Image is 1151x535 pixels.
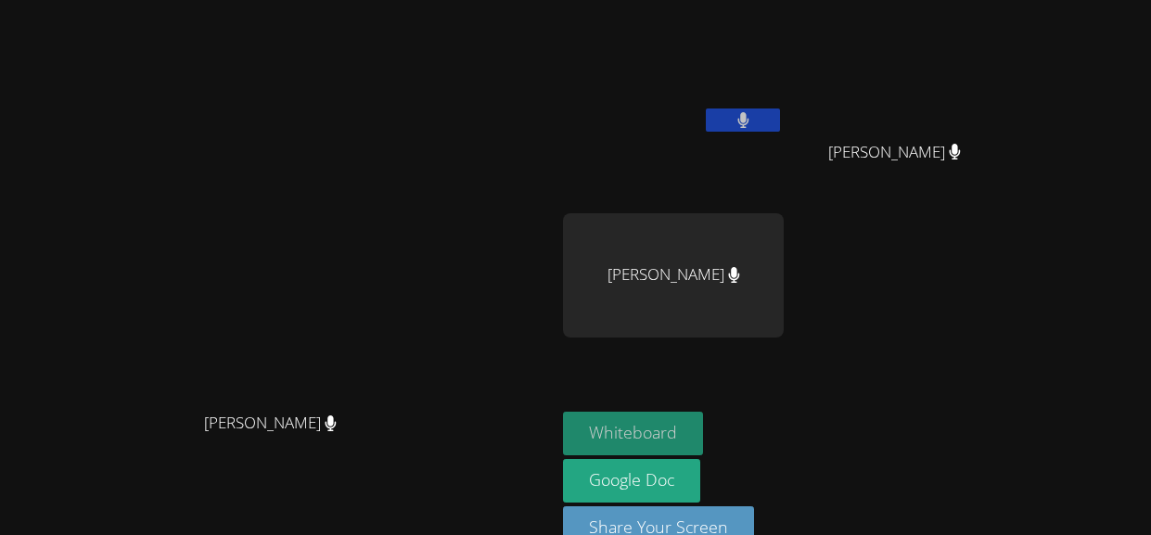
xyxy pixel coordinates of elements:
[563,459,700,503] a: Google Doc
[563,412,703,455] button: Whiteboard
[828,139,961,166] span: [PERSON_NAME]
[563,213,784,338] div: [PERSON_NAME]
[204,410,337,437] span: [PERSON_NAME]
